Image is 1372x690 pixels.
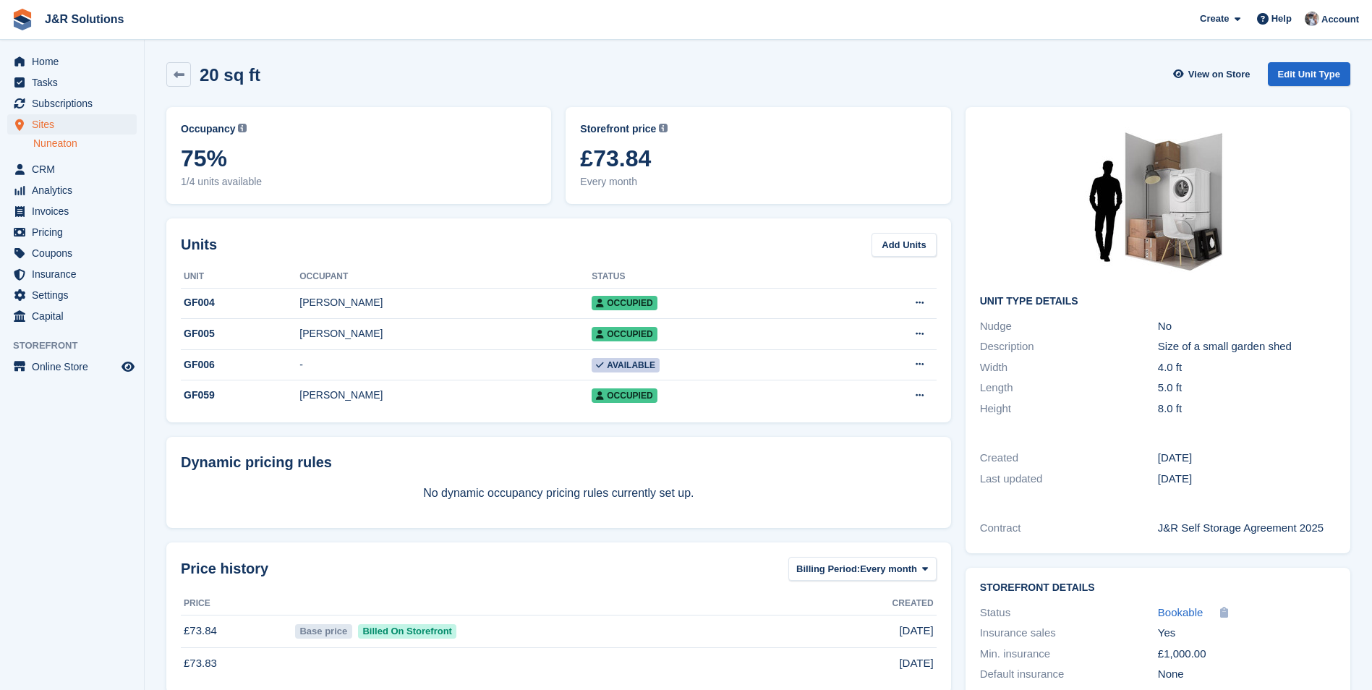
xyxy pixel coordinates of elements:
[32,51,119,72] span: Home
[181,265,299,289] th: Unit
[860,562,917,576] span: Every month
[980,605,1158,621] div: Status
[39,7,129,31] a: J&R Solutions
[1158,401,1336,417] div: 8.0 ft
[1268,62,1350,86] a: Edit Unit Type
[13,338,144,353] span: Storefront
[980,646,1158,663] div: Min. insurance
[899,655,933,672] span: [DATE]
[1158,359,1336,376] div: 4.0 ft
[299,295,592,310] div: [PERSON_NAME]
[32,222,119,242] span: Pricing
[1158,606,1203,618] span: Bookable
[181,558,268,579] span: Price history
[892,597,934,610] span: Created
[980,359,1158,376] div: Width
[12,9,33,30] img: stora-icon-8386f47178a22dfd0bd8f6a31ec36ba5ce8667c1dd55bd0f319d3a0aa187defe.svg
[181,615,292,647] td: £73.84
[980,471,1158,487] div: Last updated
[1200,12,1229,26] span: Create
[32,201,119,221] span: Invoices
[580,122,656,137] span: Storefront price
[1321,12,1359,27] span: Account
[299,265,592,289] th: Occupant
[1158,471,1336,487] div: [DATE]
[7,93,137,114] a: menu
[7,51,137,72] a: menu
[181,451,937,473] div: Dynamic pricing rules
[33,137,137,150] a: Nuneaton
[32,93,119,114] span: Subscriptions
[181,122,235,137] span: Occupancy
[238,124,247,132] img: icon-info-grey-7440780725fd019a000dd9b08b2336e03edf1995a4989e88bcd33f0948082b44.svg
[580,174,936,189] span: Every month
[592,358,660,372] span: Available
[181,592,292,616] th: Price
[592,388,657,403] span: Occupied
[7,222,137,242] a: menu
[32,243,119,263] span: Coupons
[1188,67,1250,82] span: View on Store
[1271,12,1292,26] span: Help
[980,582,1336,594] h2: Storefront Details
[1158,666,1336,683] div: None
[1158,338,1336,355] div: Size of a small garden shed
[32,264,119,284] span: Insurance
[7,201,137,221] a: menu
[181,357,299,372] div: GF006
[7,114,137,135] a: menu
[181,145,537,171] span: 75%
[872,233,936,257] a: Add Units
[181,234,217,255] h2: Units
[980,666,1158,683] div: Default insurance
[299,388,592,403] div: [PERSON_NAME]
[299,349,592,380] td: -
[592,296,657,310] span: Occupied
[1305,12,1319,26] img: Steve Revell
[1158,318,1336,335] div: No
[181,174,537,189] span: 1/4 units available
[32,285,119,305] span: Settings
[32,72,119,93] span: Tasks
[32,180,119,200] span: Analytics
[1158,646,1336,663] div: £1,000.00
[1172,62,1256,86] a: View on Store
[181,485,937,502] p: No dynamic occupancy pricing rules currently set up.
[32,159,119,179] span: CRM
[7,180,137,200] a: menu
[181,388,299,403] div: GF059
[7,306,137,326] a: menu
[1158,625,1336,642] div: Yes
[1158,605,1203,621] a: Bookable
[7,357,137,377] a: menu
[788,557,937,581] button: Billing Period: Every month
[7,72,137,93] a: menu
[32,357,119,377] span: Online Store
[980,520,1158,537] div: Contract
[32,114,119,135] span: Sites
[796,562,860,576] span: Billing Period:
[980,380,1158,396] div: Length
[592,265,830,289] th: Status
[1158,450,1336,467] div: [DATE]
[181,326,299,341] div: GF005
[980,338,1158,355] div: Description
[1158,380,1336,396] div: 5.0 ft
[1158,520,1336,537] div: J&R Self Storage Agreement 2025
[980,296,1336,307] h2: Unit Type details
[7,243,137,263] a: menu
[980,450,1158,467] div: Created
[200,65,260,85] h2: 20 sq ft
[295,624,352,639] span: Base price
[299,326,592,341] div: [PERSON_NAME]
[32,306,119,326] span: Capital
[119,358,137,375] a: Preview store
[181,647,292,679] td: £73.83
[181,295,299,310] div: GF004
[980,401,1158,417] div: Height
[899,623,933,639] span: [DATE]
[592,327,657,341] span: Occupied
[580,145,936,171] span: £73.84
[7,264,137,284] a: menu
[980,318,1158,335] div: Nudge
